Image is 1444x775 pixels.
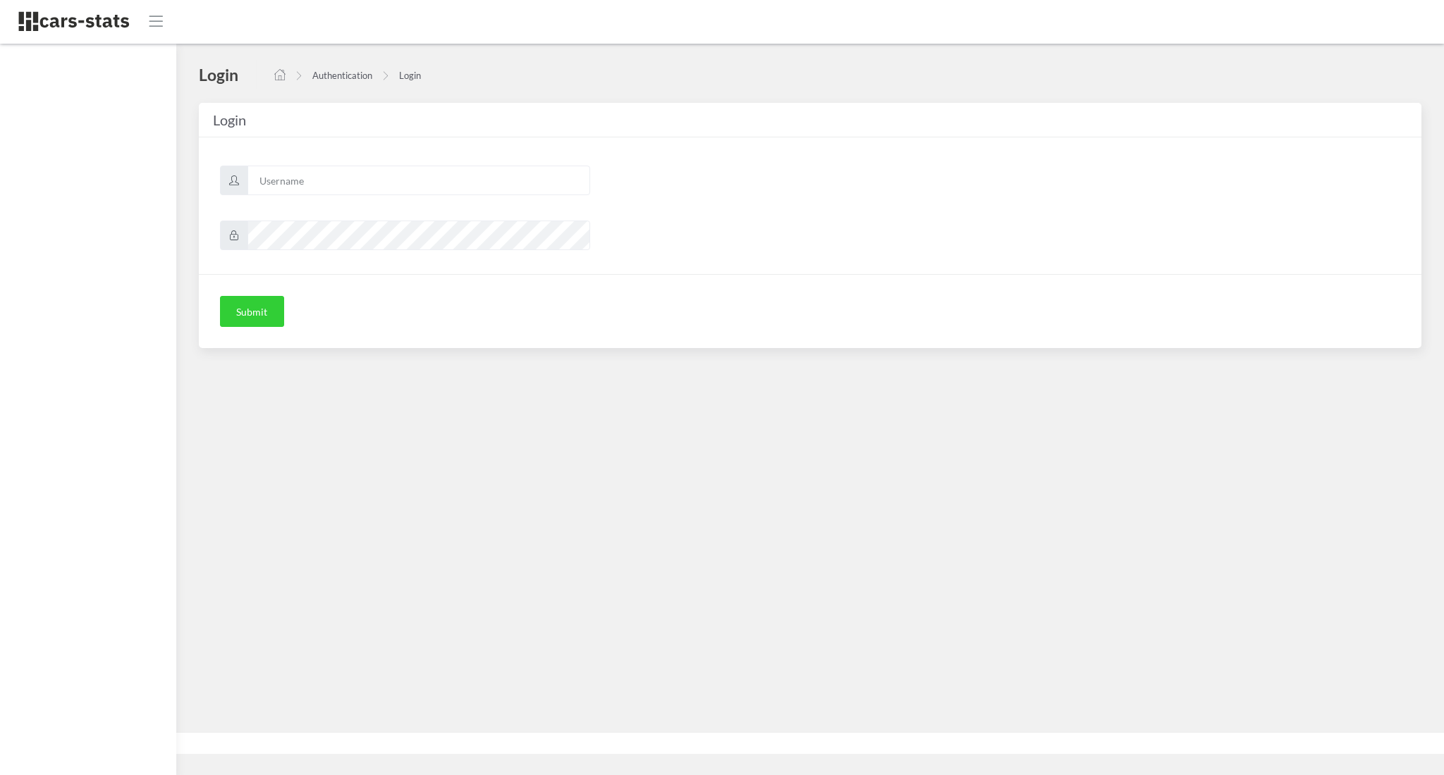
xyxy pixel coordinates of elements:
[199,64,238,85] h4: Login
[213,111,246,128] span: Login
[247,166,590,195] input: Username
[399,70,421,81] a: Login
[312,70,372,81] a: Authentication
[18,11,130,32] img: navbar brand
[220,296,284,327] button: Submit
